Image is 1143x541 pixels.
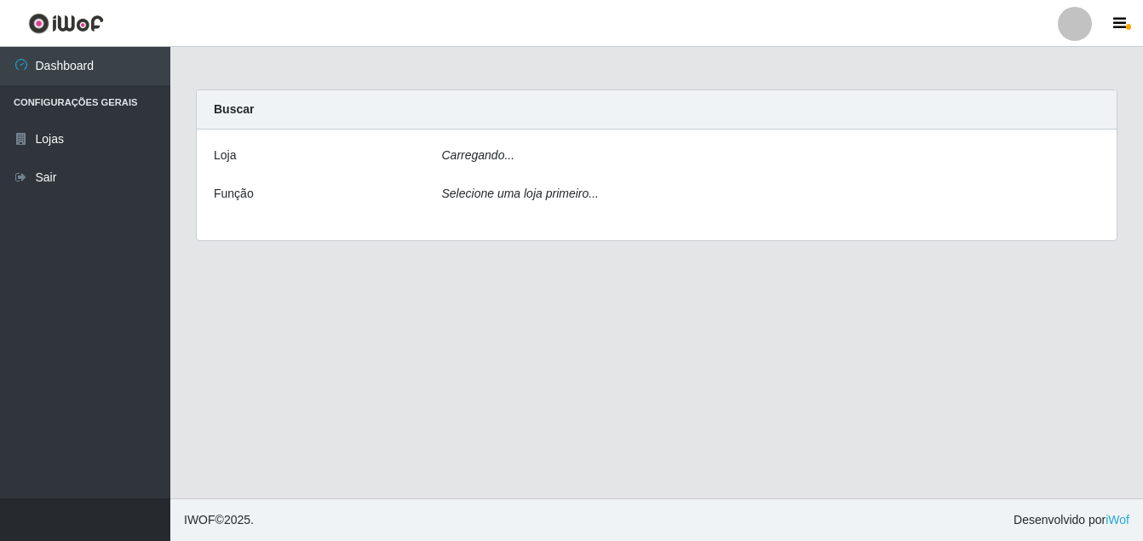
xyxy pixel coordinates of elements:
[214,102,254,116] strong: Buscar
[1106,513,1129,527] a: iWof
[214,147,236,164] label: Loja
[442,148,515,162] i: Carregando...
[184,511,254,529] span: © 2025 .
[184,513,215,527] span: IWOF
[214,185,254,203] label: Função
[442,187,599,200] i: Selecione uma loja primeiro...
[1014,511,1129,529] span: Desenvolvido por
[28,13,104,34] img: CoreUI Logo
